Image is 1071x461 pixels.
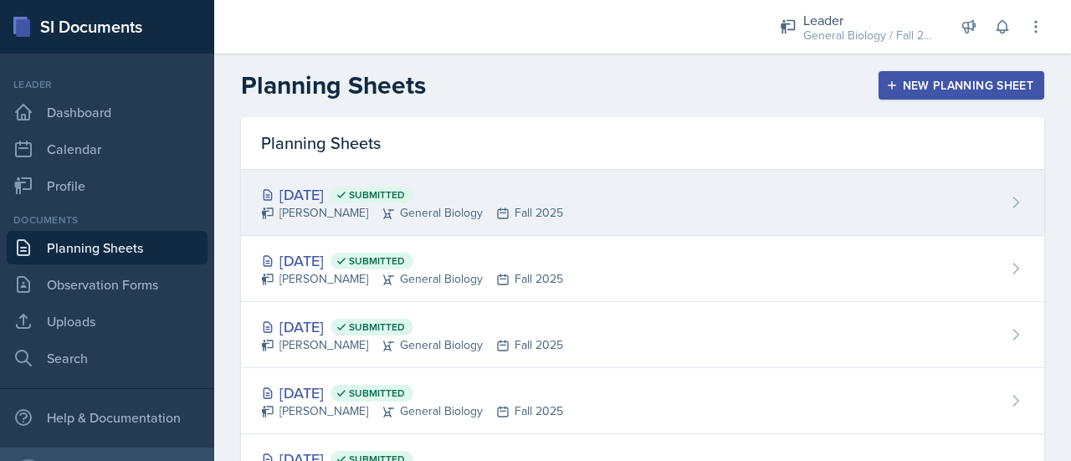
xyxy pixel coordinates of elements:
[803,27,937,44] div: General Biology / Fall 2025
[261,336,563,354] div: [PERSON_NAME] General Biology Fall 2025
[261,183,563,206] div: [DATE]
[7,305,208,338] a: Uploads
[241,117,1044,170] div: Planning Sheets
[261,382,563,404] div: [DATE]
[7,213,208,228] div: Documents
[889,79,1033,92] div: New Planning Sheet
[261,315,563,338] div: [DATE]
[349,387,405,400] span: Submitted
[261,204,563,222] div: [PERSON_NAME] General Biology Fall 2025
[7,341,208,375] a: Search
[261,270,563,288] div: [PERSON_NAME] General Biology Fall 2025
[7,77,208,92] div: Leader
[349,188,405,202] span: Submitted
[349,320,405,334] span: Submitted
[7,95,208,129] a: Dashboard
[261,402,563,420] div: [PERSON_NAME] General Biology Fall 2025
[241,70,426,100] h2: Planning Sheets
[241,236,1044,302] a: [DATE] Submitted [PERSON_NAME]General BiologyFall 2025
[803,10,937,30] div: Leader
[7,169,208,202] a: Profile
[7,231,208,264] a: Planning Sheets
[7,401,208,434] div: Help & Documentation
[7,132,208,166] a: Calendar
[241,368,1044,434] a: [DATE] Submitted [PERSON_NAME]General BiologyFall 2025
[261,249,563,272] div: [DATE]
[241,170,1044,236] a: [DATE] Submitted [PERSON_NAME]General BiologyFall 2025
[241,302,1044,368] a: [DATE] Submitted [PERSON_NAME]General BiologyFall 2025
[7,268,208,301] a: Observation Forms
[349,254,405,268] span: Submitted
[879,71,1044,100] button: New Planning Sheet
